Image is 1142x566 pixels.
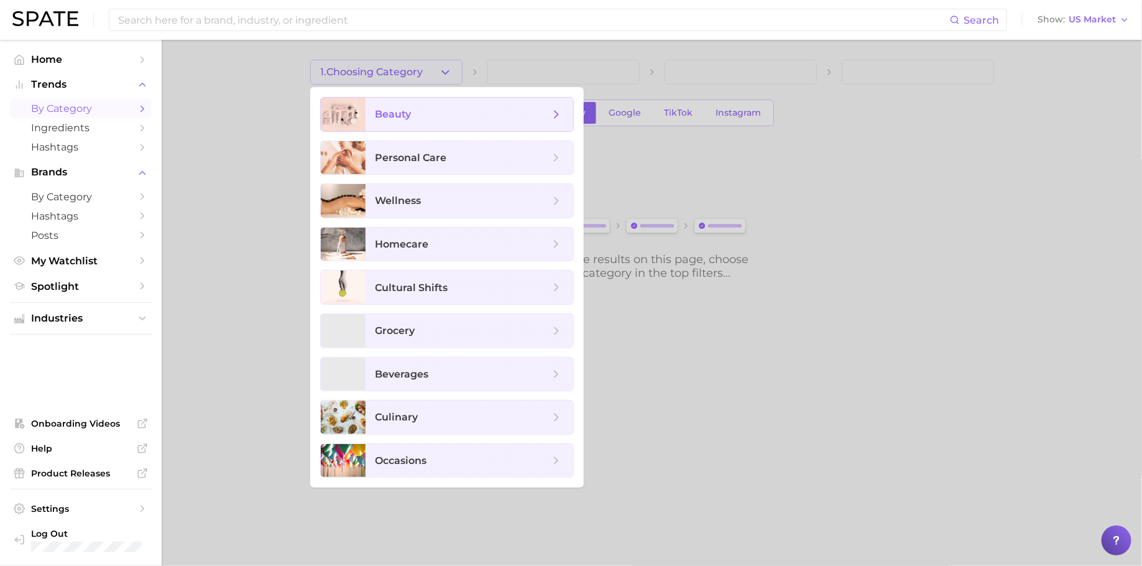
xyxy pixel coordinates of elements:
[10,439,152,458] a: Help
[10,499,152,518] a: Settings
[31,528,142,539] span: Log Out
[31,418,131,429] span: Onboarding Videos
[31,281,131,292] span: Spotlight
[31,468,131,479] span: Product Releases
[10,251,152,271] a: My Watchlist
[375,108,412,120] span: beauty
[31,230,131,241] span: Posts
[375,152,447,164] span: personal care
[31,191,131,203] span: by Category
[10,309,152,328] button: Industries
[375,282,448,294] span: cultural shifts
[10,226,152,245] a: Posts
[31,103,131,114] span: by Category
[310,87,584,488] ul: 1.Choosing Category
[10,50,152,69] a: Home
[31,443,131,454] span: Help
[375,455,427,466] span: occasions
[1069,16,1116,23] span: US Market
[375,411,418,423] span: culinary
[10,163,152,182] button: Brands
[10,137,152,157] a: Hashtags
[10,206,152,226] a: Hashtags
[31,167,131,178] span: Brands
[31,313,131,324] span: Industries
[10,75,152,94] button: Trends
[31,503,131,514] span: Settings
[31,79,131,90] span: Trends
[1034,12,1133,28] button: ShowUS Market
[31,210,131,222] span: Hashtags
[375,368,429,380] span: beverages
[12,11,78,26] img: SPATE
[10,524,152,557] a: Log out. Currently logged in with e-mail jenny.zeng@spate.nyc.
[10,187,152,206] a: by Category
[375,238,429,250] span: homecare
[31,122,131,134] span: Ingredients
[10,118,152,137] a: Ingredients
[117,9,950,30] input: Search here for a brand, industry, or ingredient
[964,14,999,26] span: Search
[31,141,131,153] span: Hashtags
[10,277,152,296] a: Spotlight
[375,325,415,336] span: grocery
[31,53,131,65] span: Home
[1038,16,1065,23] span: Show
[10,414,152,433] a: Onboarding Videos
[375,195,421,206] span: wellness
[31,255,131,267] span: My Watchlist
[10,464,152,483] a: Product Releases
[10,99,152,118] a: by Category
